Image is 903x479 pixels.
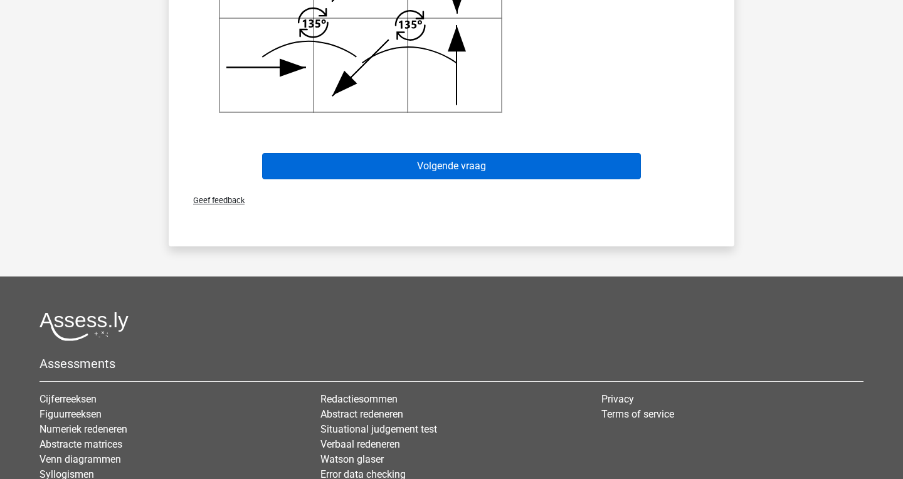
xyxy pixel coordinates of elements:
span: Geef feedback [183,196,245,205]
a: Venn diagrammen [40,453,121,465]
a: Verbaal redeneren [320,438,400,450]
a: Terms of service [601,408,674,420]
a: Cijferreeksen [40,393,97,405]
a: Privacy [601,393,634,405]
a: Figuurreeksen [40,408,102,420]
a: Numeriek redeneren [40,423,127,435]
a: Watson glaser [320,453,384,465]
a: Abstracte matrices [40,438,122,450]
h5: Assessments [40,356,863,371]
a: Situational judgement test [320,423,437,435]
a: Redactiesommen [320,393,398,405]
a: Abstract redeneren [320,408,403,420]
button: Volgende vraag [262,153,642,179]
img: Assessly logo [40,312,129,341]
